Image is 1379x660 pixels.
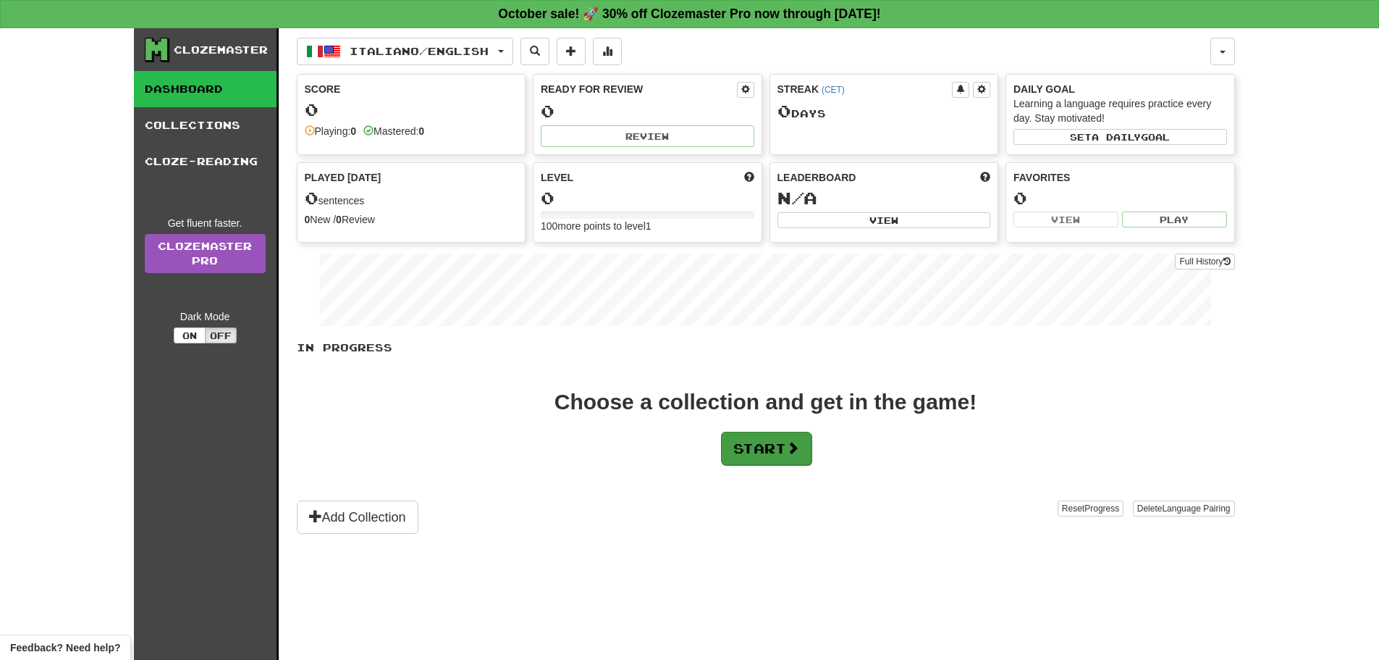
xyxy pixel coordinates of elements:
span: N/A [777,188,817,208]
a: Dashboard [134,71,277,107]
div: New / Review [305,212,518,227]
p: In Progress [297,341,1235,355]
div: Mastered: [363,124,424,138]
span: 0 [777,101,791,121]
span: Progress [1084,504,1119,514]
span: Leaderboard [777,170,856,185]
button: More stats [593,38,622,65]
span: a daily [1092,132,1141,142]
a: Cloze-Reading [134,143,277,180]
div: Streak [777,82,953,96]
div: 0 [541,189,754,207]
span: Italiano / English [350,45,489,57]
button: View [777,212,991,228]
div: 0 [541,102,754,120]
button: View [1013,212,1118,227]
div: Daily Goal [1013,82,1227,96]
div: 0 [305,101,518,119]
span: Open feedback widget [10,640,120,655]
button: Full History [1175,254,1234,270]
div: 0 [1013,189,1227,207]
span: Score more points to level up [744,170,754,185]
button: Off [205,327,237,343]
strong: 0 [336,214,342,225]
span: Played [DATE] [305,170,381,185]
a: (CET) [822,85,845,95]
span: This week in points, UTC [980,170,990,185]
a: ClozemasterPro [145,234,266,273]
div: Clozemaster [174,43,268,57]
button: Start [721,432,811,465]
strong: 0 [418,125,424,137]
a: Collections [134,107,277,143]
button: ResetProgress [1058,501,1123,517]
button: Seta dailygoal [1013,129,1227,145]
div: Favorites [1013,170,1227,185]
strong: 0 [305,214,311,225]
strong: October sale! 🚀 30% off Clozemaster Pro now through [DATE]! [498,7,880,21]
button: Search sentences [520,38,549,65]
button: Play [1122,212,1227,227]
span: Language Pairing [1162,504,1230,514]
button: DeleteLanguage Pairing [1133,501,1235,517]
strong: 0 [350,125,356,137]
button: Add Collection [297,501,418,534]
div: Dark Mode [145,309,266,324]
button: Review [541,125,754,147]
div: Score [305,82,518,96]
button: Italiano/English [297,38,513,65]
div: Day s [777,102,991,121]
div: Ready for Review [541,82,737,96]
div: 100 more points to level 1 [541,219,754,233]
button: Add sentence to collection [557,38,586,65]
div: Learning a language requires practice every day. Stay motivated! [1013,96,1227,125]
div: sentences [305,189,518,208]
div: Playing: [305,124,357,138]
div: Get fluent faster. [145,216,266,230]
button: On [174,327,206,343]
span: Level [541,170,573,185]
div: Choose a collection and get in the game! [554,391,977,413]
span: 0 [305,188,319,208]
